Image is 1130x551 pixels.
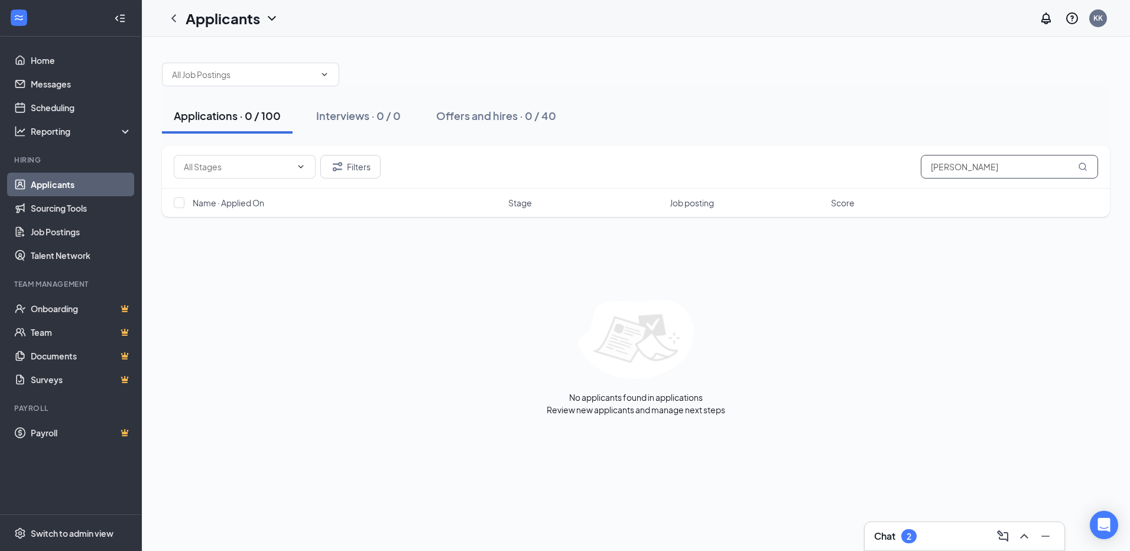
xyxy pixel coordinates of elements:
svg: Minimize [1038,529,1053,543]
div: Team Management [14,279,129,289]
img: empty-state [579,300,694,379]
a: SurveysCrown [31,368,132,391]
a: Scheduling [31,96,132,119]
div: Hiring [14,155,129,165]
button: ChevronUp [1015,527,1034,546]
span: Job posting [670,197,714,209]
div: Applications · 0 / 100 [174,108,281,123]
div: Offers and hires · 0 / 40 [436,108,556,123]
svg: MagnifyingGlass [1078,162,1087,171]
a: Messages [31,72,132,96]
a: DocumentsCrown [31,344,132,368]
svg: Notifications [1039,11,1053,25]
span: Score [831,197,855,209]
div: No applicants found in applications [569,391,703,404]
svg: Collapse [114,12,126,24]
a: TeamCrown [31,320,132,344]
span: Name · Applied On [193,197,264,209]
svg: ChevronLeft [167,11,181,25]
svg: ChevronDown [265,11,279,25]
div: Payroll [14,403,129,413]
a: Job Postings [31,220,132,244]
svg: ComposeMessage [996,529,1010,543]
a: PayrollCrown [31,421,132,445]
button: ComposeMessage [993,527,1012,546]
svg: WorkstreamLogo [13,12,25,24]
div: Review new applicants and manage next steps [547,404,725,416]
input: All Stages [184,160,291,173]
a: Applicants [31,173,132,196]
svg: ChevronUp [1017,529,1031,543]
div: 2 [907,531,911,542]
a: Talent Network [31,244,132,267]
button: Minimize [1036,527,1055,546]
div: Reporting [31,125,132,137]
button: Filter Filters [320,155,381,179]
div: KK [1093,13,1103,23]
svg: Settings [14,527,26,539]
a: Sourcing Tools [31,196,132,220]
svg: ChevronDown [320,70,329,79]
input: All Job Postings [172,68,315,81]
div: Interviews · 0 / 0 [316,108,401,123]
h1: Applicants [186,8,260,28]
svg: ChevronDown [296,162,306,171]
svg: Filter [330,160,345,174]
span: Stage [508,197,532,209]
a: Home [31,48,132,72]
svg: QuestionInfo [1065,11,1079,25]
div: Open Intercom Messenger [1090,511,1118,539]
a: OnboardingCrown [31,297,132,320]
input: Search in applications [921,155,1098,179]
h3: Chat [874,530,895,543]
svg: Analysis [14,125,26,137]
div: Switch to admin view [31,527,113,539]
